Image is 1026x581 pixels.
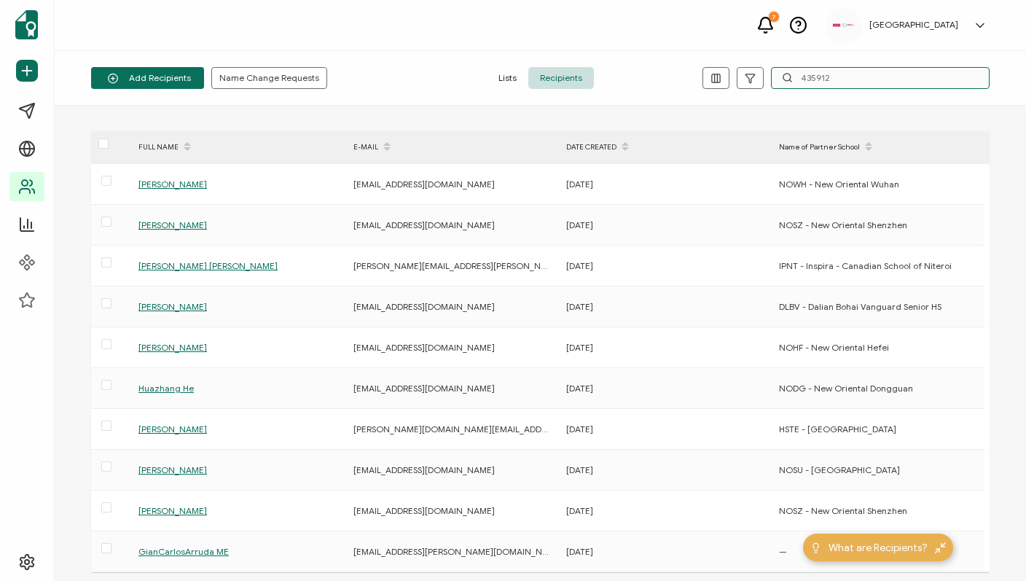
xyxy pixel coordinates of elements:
span: [EMAIL_ADDRESS][PERSON_NAME][DOMAIN_NAME] [353,546,563,557]
span: — [779,546,787,557]
span: NOHF - New Oriental Hefei [779,342,889,353]
span: [PERSON_NAME][DOMAIN_NAME][EMAIL_ADDRESS][PERSON_NAME][DOMAIN_NAME] [353,424,702,434]
span: HSTE - [GEOGRAPHIC_DATA] [779,424,896,434]
span: [EMAIL_ADDRESS][DOMAIN_NAME] [353,179,495,190]
img: minimize-icon.svg [935,542,946,553]
span: Huazhang He [138,383,194,394]
span: [DATE] [566,464,593,475]
span: NOSZ - New Oriental Shenzhen [779,505,907,516]
h5: [GEOGRAPHIC_DATA] [869,20,958,30]
div: Name of Partner School [772,135,984,160]
span: [DATE] [566,546,593,557]
span: [PERSON_NAME] [138,464,207,475]
span: [PERSON_NAME] [138,424,207,434]
span: NODG - New Oriental Dongguan [779,383,913,394]
input: Search [771,67,990,89]
span: What are Recipients? [829,540,928,555]
span: Lists [487,67,528,89]
div: E-MAIL [346,135,559,160]
span: [PERSON_NAME] [138,505,207,516]
span: Name Change Requests [219,74,319,82]
span: [DATE] [566,383,593,394]
span: [EMAIL_ADDRESS][DOMAIN_NAME] [353,464,495,475]
span: [PERSON_NAME][EMAIL_ADDRESS][PERSON_NAME][DOMAIN_NAME] [353,260,632,271]
div: DATE CREATED [559,135,772,160]
span: Recipients [528,67,594,89]
span: [DATE] [566,219,593,230]
div: 7 [769,12,779,22]
span: NOSZ - New Oriental Shenzhen [779,219,907,230]
button: Add Recipients [91,67,204,89]
span: [DATE] [566,424,593,434]
span: [PERSON_NAME] [138,179,207,190]
span: [EMAIL_ADDRESS][DOMAIN_NAME] [353,219,495,230]
span: GianCarlosArruda ME [138,546,229,557]
img: sertifier-logomark-colored.svg [15,10,38,39]
span: [PERSON_NAME] [PERSON_NAME] [138,260,278,271]
span: [PERSON_NAME] [138,219,207,230]
img: 534be6bd-3ab8-4108-9ccc-40d3e97e413d.png [833,23,855,27]
span: [EMAIL_ADDRESS][DOMAIN_NAME] [353,505,495,516]
span: NOSU - [GEOGRAPHIC_DATA] [779,464,900,475]
span: [DATE] [566,179,593,190]
div: FULL NAME [131,135,346,160]
span: [PERSON_NAME] [138,342,207,353]
iframe: Chat Widget [953,511,1026,581]
span: [DATE] [566,301,593,312]
span: [EMAIL_ADDRESS][DOMAIN_NAME] [353,342,495,353]
span: IPNT - Inspira - Canadian School of Niteroi [779,260,952,271]
span: [DATE] [566,260,593,271]
span: [EMAIL_ADDRESS][DOMAIN_NAME] [353,383,495,394]
span: DLBV - Dalian Bohai Vanguard Senior HS [779,301,941,312]
span: [EMAIL_ADDRESS][DOMAIN_NAME] [353,301,495,312]
span: NOWH - New Oriental Wuhan [779,179,899,190]
span: [DATE] [566,342,593,353]
span: [DATE] [566,505,593,516]
span: [PERSON_NAME] [138,301,207,312]
button: Name Change Requests [211,67,327,89]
